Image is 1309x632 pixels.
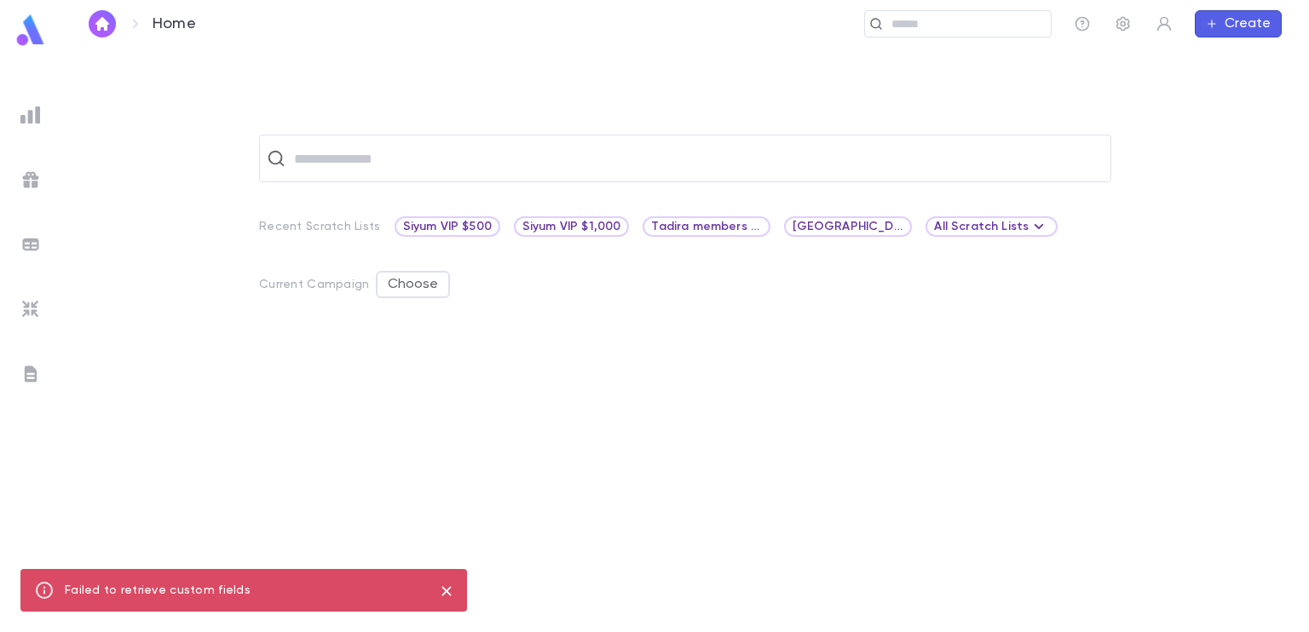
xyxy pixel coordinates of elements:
div: All Scratch Lists [926,216,1058,237]
span: Siyum VIP $1,000 [516,220,628,233]
p: Recent Scratch Lists [259,220,381,233]
button: Choose [376,271,450,298]
div: Siyum VIP $1,000 [514,216,630,237]
span: Siyum VIP $500 [396,220,499,233]
img: batches_grey.339ca447c9d9533ef1741baa751efc33.svg [20,234,41,255]
p: Home [153,14,196,33]
div: [GEOGRAPHIC_DATA] Email [784,216,912,237]
img: logo [14,14,48,47]
div: All Scratch Lists [934,216,1049,237]
div: Siyum VIP $500 [395,216,500,237]
img: imports_grey.530a8a0e642e233f2baf0ef88e8c9fcb.svg [20,299,41,319]
button: close [433,577,460,605]
p: Current Campaign [259,278,369,291]
div: Tadira members [DATE] [643,216,770,237]
div: Failed to retrieve custom fields [65,574,251,606]
span: [GEOGRAPHIC_DATA] Email [786,220,910,233]
img: home_white.a664292cf8c1dea59945f0da9f25487c.svg [92,17,112,31]
img: letters_grey.7941b92b52307dd3b8a917253454ce1c.svg [20,364,41,384]
span: Tadira members [DATE] [644,220,769,233]
img: campaigns_grey.99e729a5f7ee94e3726e6486bddda8f1.svg [20,169,41,190]
img: reports_grey.c525e4749d1bce6a11f5fe2a8de1b229.svg [20,105,41,125]
button: Create [1195,10,1282,37]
